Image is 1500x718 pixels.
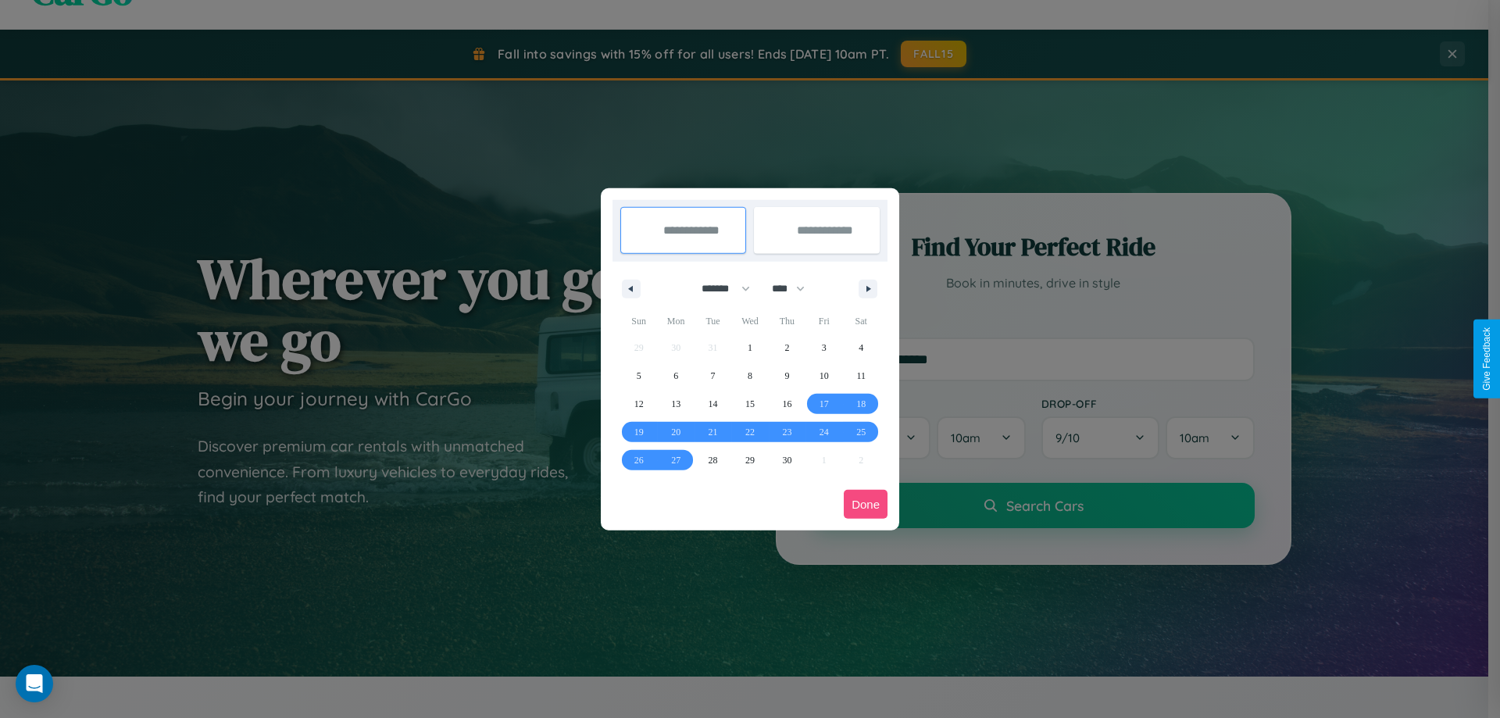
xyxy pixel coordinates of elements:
[657,418,694,446] button: 20
[805,390,842,418] button: 17
[769,362,805,390] button: 9
[843,309,880,334] span: Sat
[657,446,694,474] button: 27
[637,362,641,390] span: 5
[769,446,805,474] button: 30
[673,362,678,390] span: 6
[805,362,842,390] button: 10
[820,390,829,418] span: 17
[844,490,887,519] button: Done
[782,390,791,418] span: 16
[748,362,752,390] span: 8
[671,446,680,474] span: 27
[769,390,805,418] button: 16
[731,334,768,362] button: 1
[671,418,680,446] span: 20
[805,334,842,362] button: 3
[695,446,731,474] button: 28
[731,390,768,418] button: 15
[843,390,880,418] button: 18
[731,446,768,474] button: 29
[805,418,842,446] button: 24
[782,418,791,446] span: 23
[620,446,657,474] button: 26
[1481,327,1492,391] div: Give Feedback
[856,418,866,446] span: 25
[695,362,731,390] button: 7
[731,309,768,334] span: Wed
[16,665,53,702] div: Open Intercom Messenger
[805,309,842,334] span: Fri
[731,362,768,390] button: 8
[859,334,863,362] span: 4
[671,390,680,418] span: 13
[782,446,791,474] span: 30
[745,446,755,474] span: 29
[856,390,866,418] span: 18
[784,362,789,390] span: 9
[748,334,752,362] span: 1
[695,418,731,446] button: 21
[634,418,644,446] span: 19
[731,418,768,446] button: 22
[745,418,755,446] span: 22
[843,418,880,446] button: 25
[657,390,694,418] button: 13
[709,446,718,474] span: 28
[769,334,805,362] button: 2
[769,418,805,446] button: 23
[620,390,657,418] button: 12
[634,446,644,474] span: 26
[695,390,731,418] button: 14
[784,334,789,362] span: 2
[634,390,644,418] span: 12
[843,362,880,390] button: 11
[711,362,716,390] span: 7
[709,390,718,418] span: 14
[843,334,880,362] button: 4
[657,362,694,390] button: 6
[620,362,657,390] button: 5
[820,362,829,390] span: 10
[620,309,657,334] span: Sun
[745,390,755,418] span: 15
[856,362,866,390] span: 11
[657,309,694,334] span: Mon
[695,309,731,334] span: Tue
[620,418,657,446] button: 19
[769,309,805,334] span: Thu
[822,334,827,362] span: 3
[820,418,829,446] span: 24
[709,418,718,446] span: 21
